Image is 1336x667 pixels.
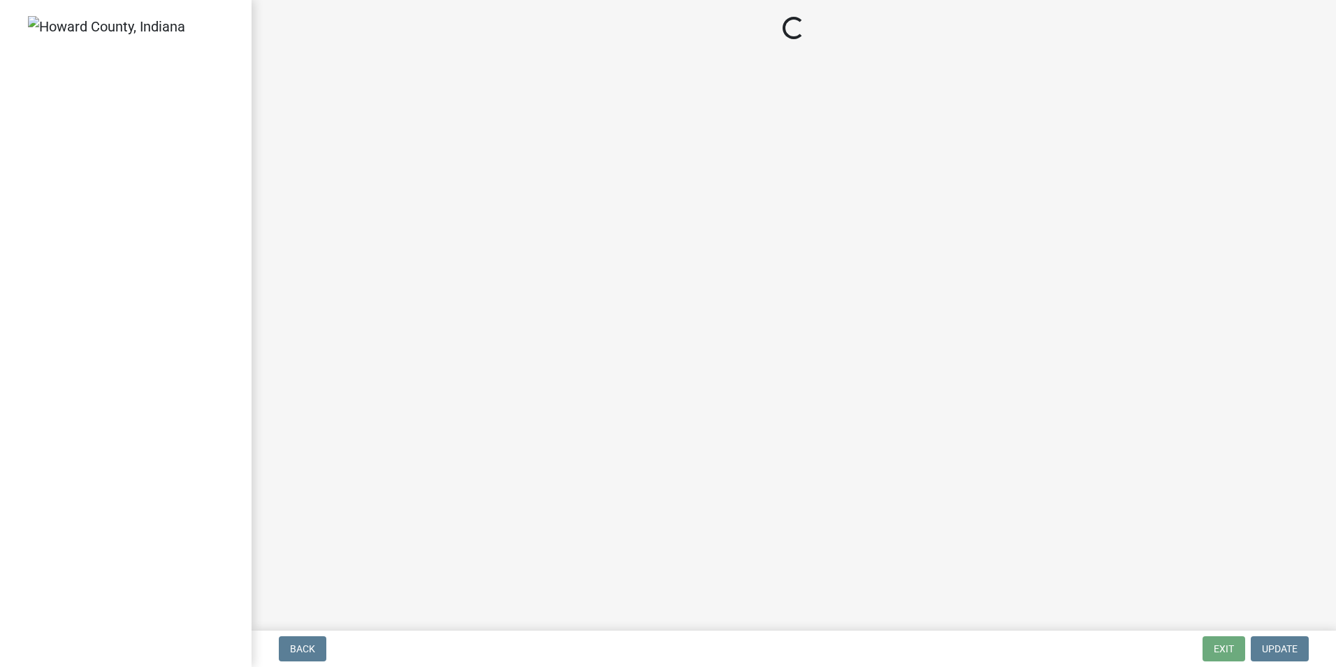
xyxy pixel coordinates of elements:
[28,16,185,37] img: Howard County, Indiana
[279,636,326,661] button: Back
[1262,643,1298,654] span: Update
[1251,636,1309,661] button: Update
[1203,636,1245,661] button: Exit
[290,643,315,654] span: Back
